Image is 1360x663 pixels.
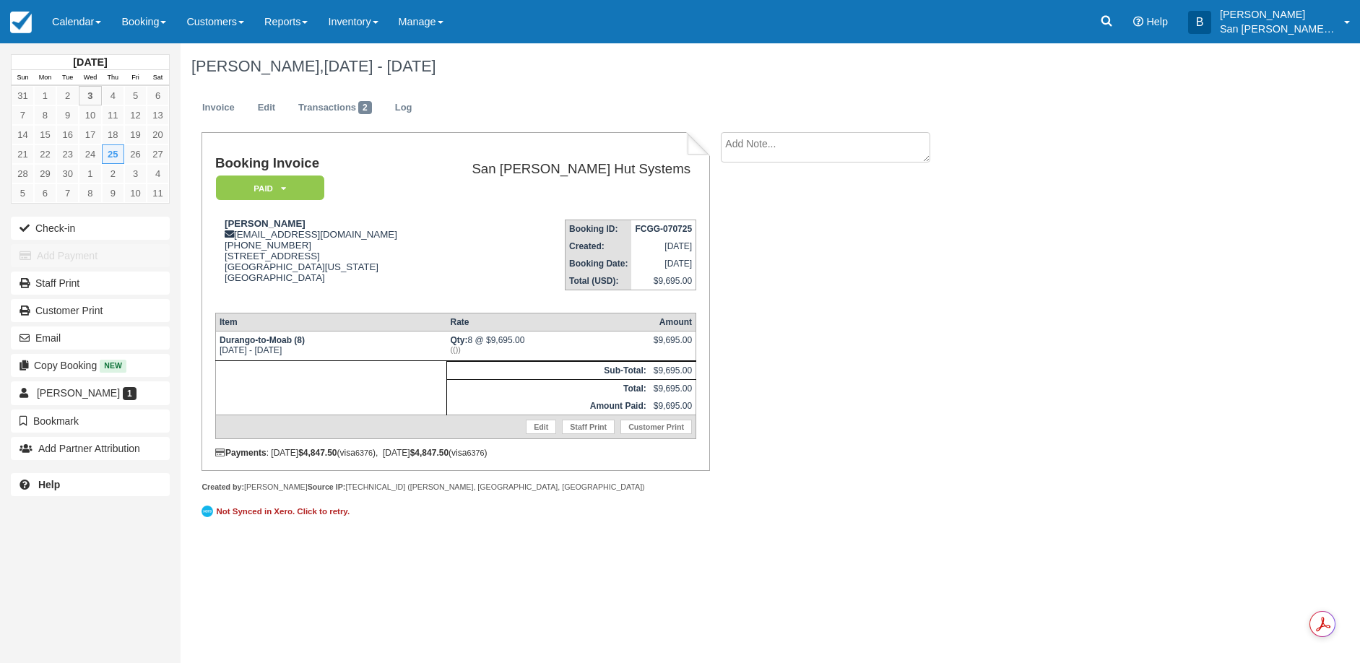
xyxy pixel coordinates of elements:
div: : [DATE] (visa ), [DATE] (visa ) [215,448,696,458]
a: 26 [124,144,147,164]
th: Tue [56,70,79,86]
strong: Durango-to-Moab (8) [220,335,305,345]
th: Wed [79,70,101,86]
a: 1 [79,164,101,183]
td: [DATE] - [DATE] [215,331,446,360]
button: Add Payment [11,244,170,267]
a: Edit [247,94,286,122]
div: B [1188,11,1211,34]
th: Rate [446,313,649,331]
a: 27 [147,144,169,164]
a: 7 [12,105,34,125]
span: [DATE] - [DATE] [324,57,436,75]
h2: San [PERSON_NAME] Hut Systems [433,162,690,177]
small: 6376 [355,448,373,457]
span: 1 [123,387,137,400]
a: Not Synced in Xero. Click to retry. [202,503,353,519]
a: 7 [56,183,79,203]
a: Invoice [191,94,246,122]
a: 13 [147,105,169,125]
td: $9,695.00 [650,397,696,415]
div: [PERSON_NAME] [TECHNICAL_ID] ([PERSON_NAME], [GEOGRAPHIC_DATA], [GEOGRAPHIC_DATA]) [202,482,709,493]
th: Total (USD): [566,272,632,290]
a: 18 [102,125,124,144]
button: Bookmark [11,409,170,433]
strong: $4,847.50 [410,448,449,458]
a: 9 [56,105,79,125]
a: Log [384,94,423,122]
th: Fri [124,70,147,86]
button: Copy Booking New [11,354,170,377]
strong: $4,847.50 [298,448,337,458]
th: Sub-Total: [446,361,649,379]
a: 21 [12,144,34,164]
td: [DATE] [631,238,696,255]
strong: Created by: [202,482,244,491]
strong: Payments [215,448,267,458]
a: 31 [12,86,34,105]
a: 5 [12,183,34,203]
a: 25 [102,144,124,164]
button: Check-in [11,217,170,240]
a: 6 [34,183,56,203]
span: New [100,360,126,372]
a: 3 [124,164,147,183]
a: 30 [56,164,79,183]
span: [PERSON_NAME] [37,387,120,399]
th: Item [215,313,446,331]
a: 14 [12,125,34,144]
a: 15 [34,125,56,144]
em: Paid [216,175,324,201]
div: $9,695.00 [654,335,692,357]
a: 8 [79,183,101,203]
a: [PERSON_NAME] 1 [11,381,170,404]
th: Amount [650,313,696,331]
a: 10 [124,183,147,203]
td: 8 @ $9,695.00 [446,331,649,360]
a: Staff Print [11,272,170,295]
span: Help [1146,16,1168,27]
a: 17 [79,125,101,144]
strong: Qty [450,335,467,345]
th: Sun [12,70,34,86]
a: 11 [147,183,169,203]
a: 5 [124,86,147,105]
a: 1 [34,86,56,105]
td: $9,695.00 [650,379,696,397]
a: 12 [124,105,147,125]
th: Booking ID: [566,220,632,238]
strong: [PERSON_NAME] [225,218,306,229]
p: San [PERSON_NAME] Hut Systems [1220,22,1335,36]
th: Booking Date: [566,255,632,272]
strong: Source IP: [308,482,346,491]
th: Created: [566,238,632,255]
a: 4 [147,164,169,183]
a: 10 [79,105,101,125]
a: Customer Print [11,299,170,322]
a: 20 [147,125,169,144]
a: Paid [215,175,319,201]
a: 3 [79,86,101,105]
i: Help [1133,17,1143,27]
th: Sat [147,70,169,86]
th: Total: [446,379,649,397]
button: Add Partner Attribution [11,437,170,460]
span: 2 [358,101,372,114]
td: $9,695.00 [631,272,696,290]
a: Edit [526,420,556,434]
p: [PERSON_NAME] [1220,7,1335,22]
img: checkfront-main-nav-mini-logo.png [10,12,32,33]
td: [DATE] [631,255,696,272]
th: Thu [102,70,124,86]
a: 4 [102,86,124,105]
a: 11 [102,105,124,125]
a: 22 [34,144,56,164]
em: (()) [450,345,646,354]
a: 23 [56,144,79,164]
a: 28 [12,164,34,183]
th: Mon [34,70,56,86]
a: 19 [124,125,147,144]
a: Customer Print [620,420,692,434]
a: 6 [147,86,169,105]
strong: [DATE] [73,56,107,68]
